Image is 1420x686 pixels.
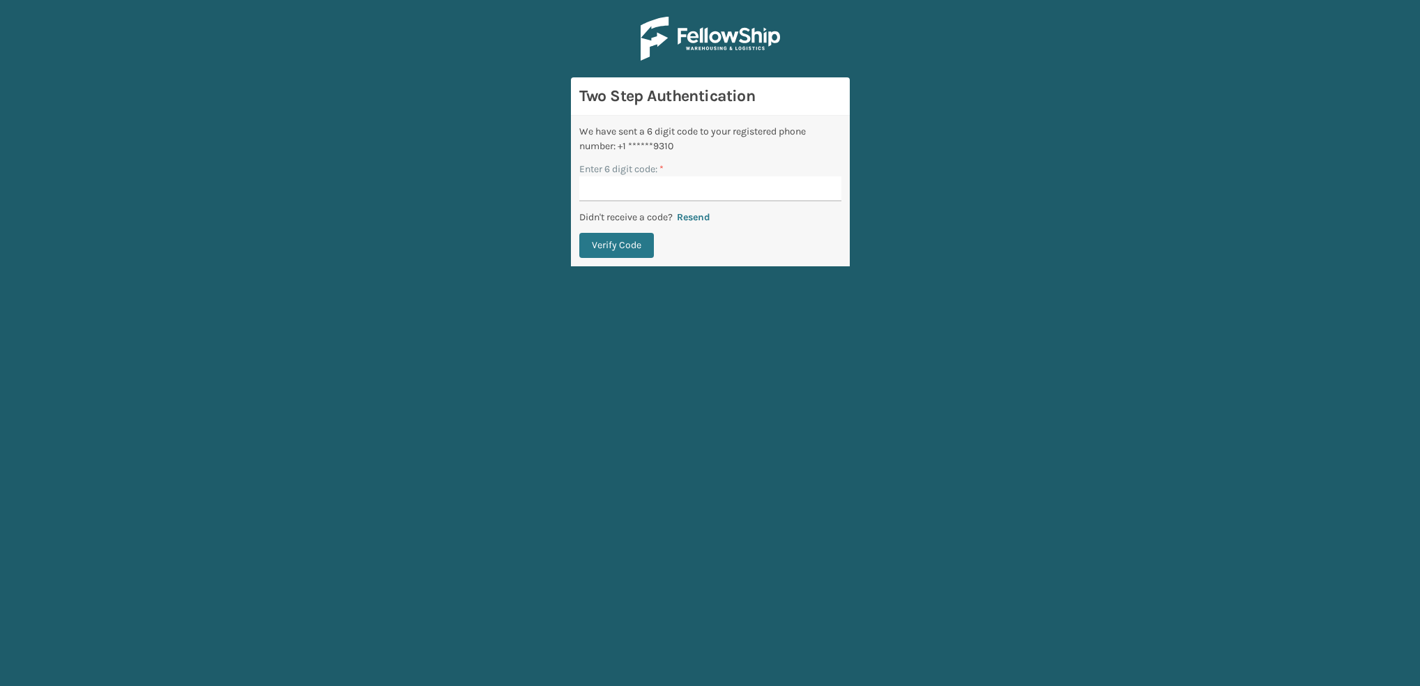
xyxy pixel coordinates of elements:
[641,17,780,61] img: Logo
[673,211,715,224] button: Resend
[579,124,841,153] div: We have sent a 6 digit code to your registered phone number: +1 ******9310
[579,210,673,224] p: Didn't receive a code?
[579,233,654,258] button: Verify Code
[579,86,841,107] h3: Two Step Authentication
[579,162,664,176] label: Enter 6 digit code:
